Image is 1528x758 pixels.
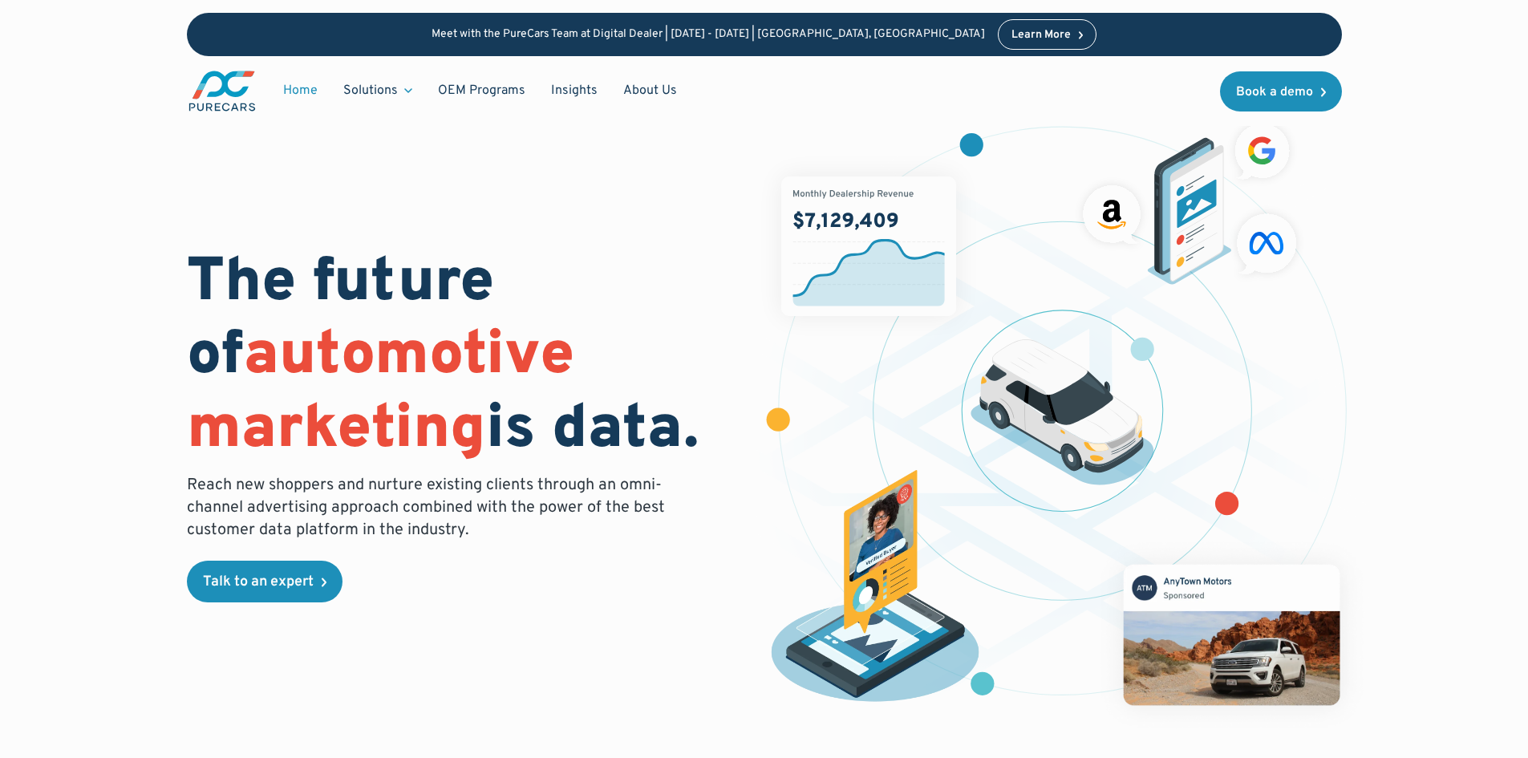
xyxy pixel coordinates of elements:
a: Home [270,75,330,106]
a: Insights [538,75,610,106]
div: Solutions [330,75,425,106]
a: Talk to an expert [187,561,342,602]
img: chart showing monthly dealership revenue of $7m [781,176,956,316]
div: Learn More [1011,30,1071,41]
a: Learn More [998,19,1097,50]
span: automotive marketing [187,318,574,468]
a: main [187,69,257,113]
p: Reach new shoppers and nurture existing clients through an omni-channel advertising approach comb... [187,474,675,541]
img: persona of a buyer [756,470,995,709]
h1: The future of is data. [187,248,745,468]
img: ads on social media and advertising partners [1075,116,1305,285]
a: About Us [610,75,690,106]
a: OEM Programs [425,75,538,106]
div: Book a demo [1236,86,1313,99]
div: Talk to an expert [203,575,314,590]
a: Book a demo [1220,71,1342,111]
img: mockup of facebook post [1093,534,1370,735]
img: illustration of a vehicle [971,339,1155,485]
div: Solutions [343,82,398,99]
p: Meet with the PureCars Team at Digital Dealer | [DATE] - [DATE] | [GEOGRAPHIC_DATA], [GEOGRAPHIC_... [432,28,985,42]
img: purecars logo [187,69,257,113]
